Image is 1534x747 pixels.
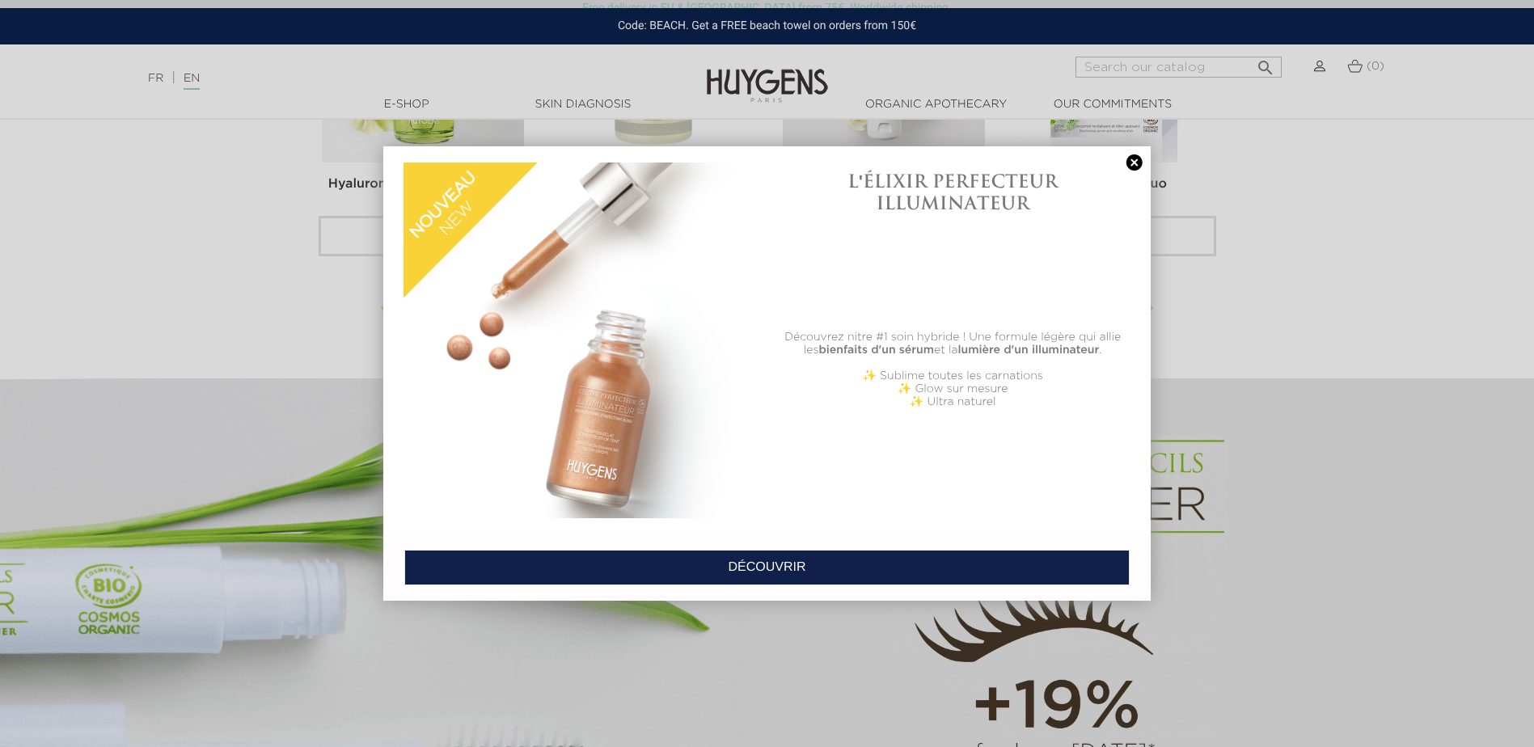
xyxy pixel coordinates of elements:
[404,550,1130,585] a: DÉCOUVRIR
[775,171,1130,213] h1: L'ÉLIXIR PERFECTEUR ILLUMINATEUR
[775,395,1130,408] p: ✨ Ultra naturel
[818,344,934,356] b: bienfaits d'un sérum
[775,369,1130,382] p: ✨ Sublime toutes les carnations
[775,382,1130,395] p: ✨ Glow sur mesure
[775,331,1130,357] p: Découvrez nitre #1 soin hybride ! Une formule légère qui allie les et la .
[958,344,1100,356] b: lumière d'un illuminateur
